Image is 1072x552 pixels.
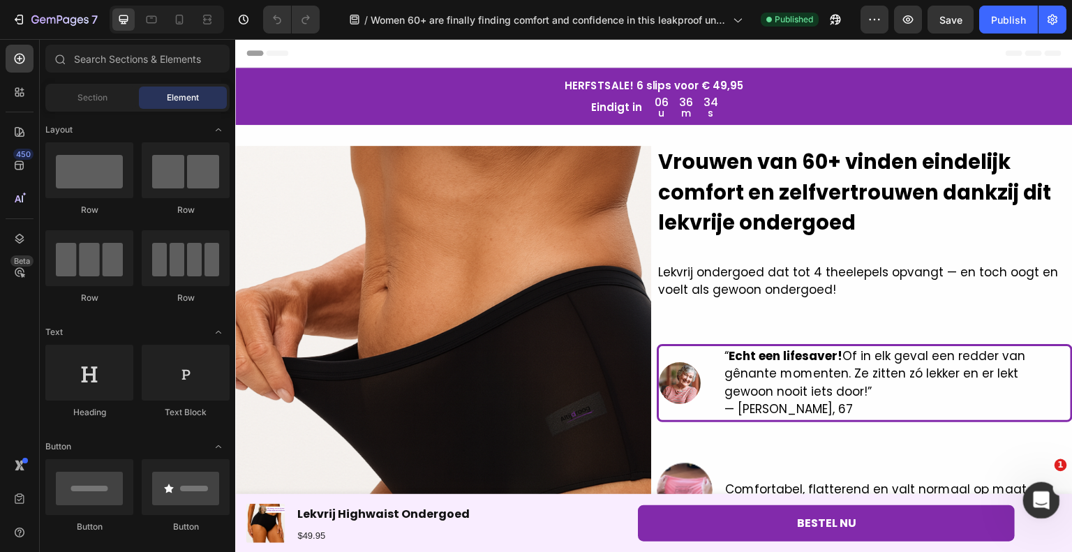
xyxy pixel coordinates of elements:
img: atom_imagewnjrtqfcek.png [422,423,477,479]
input: Search Sections & Elements [45,45,230,73]
div: Beta [10,255,33,267]
button: 7 [6,6,104,33]
a: BESTEL NU [403,466,780,503]
strong: Echt een lifesaver! [493,308,607,325]
strong: Vrouwen van 60+ vinden eindelijk comfort en zelfvertrouwen dankzij dit lekvrije ondergoed [423,109,816,197]
div: 34 [468,58,483,69]
span: Toggle open [207,435,230,458]
span: Button [45,440,71,453]
button: Publish [979,6,1038,33]
iframe: Intercom live chat [1023,482,1060,519]
div: Heading [45,406,133,419]
div: Publish [991,13,1026,27]
span: Women 60+ are finally finding comfort and confidence in this leakproof underwear [371,13,727,27]
div: Row [142,292,230,304]
p: s [468,69,483,79]
div: 450 [13,149,33,160]
span: / [364,13,368,27]
p: BESTEL NU [562,475,621,495]
p: u [419,69,433,79]
span: Toggle open [207,321,230,343]
span: 1 [1055,459,1067,472]
div: Row [142,204,230,216]
span: Section [77,91,107,104]
span: Text [45,326,63,338]
span: Save [939,14,962,26]
iframe: Design area [235,39,1072,552]
p: m [444,69,458,79]
p: Eindigt in [356,59,407,77]
span: Layout [45,124,73,136]
p: Lekvrij ondergoed dat tot 4 theelepels opvangt — en toch oogt en voelt als gewoon ondergoed! [423,225,836,260]
div: Row [45,204,133,216]
button: Save [928,6,974,33]
span: Published [775,13,813,26]
div: 36 [444,58,458,69]
div: Text Block [142,406,230,419]
div: Undo/Redo [263,6,320,33]
p: HERFSTSALE! 6 slips voor € 49,95 [22,37,815,56]
p: “ Of in elk geval een redder van gênante momenten. Ze zitten zó lekker en er lekt gewoon nooit ie... [489,308,834,380]
div: 06 [419,58,433,69]
div: Button [142,521,230,533]
span: Element [167,91,199,104]
p: Comfortabel, flatterend en valt normaal op maat [490,442,791,460]
div: Button [45,521,133,533]
div: Row [45,292,133,304]
img: Alt image [424,323,466,365]
span: Toggle open [207,119,230,141]
p: 7 [91,11,98,28]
